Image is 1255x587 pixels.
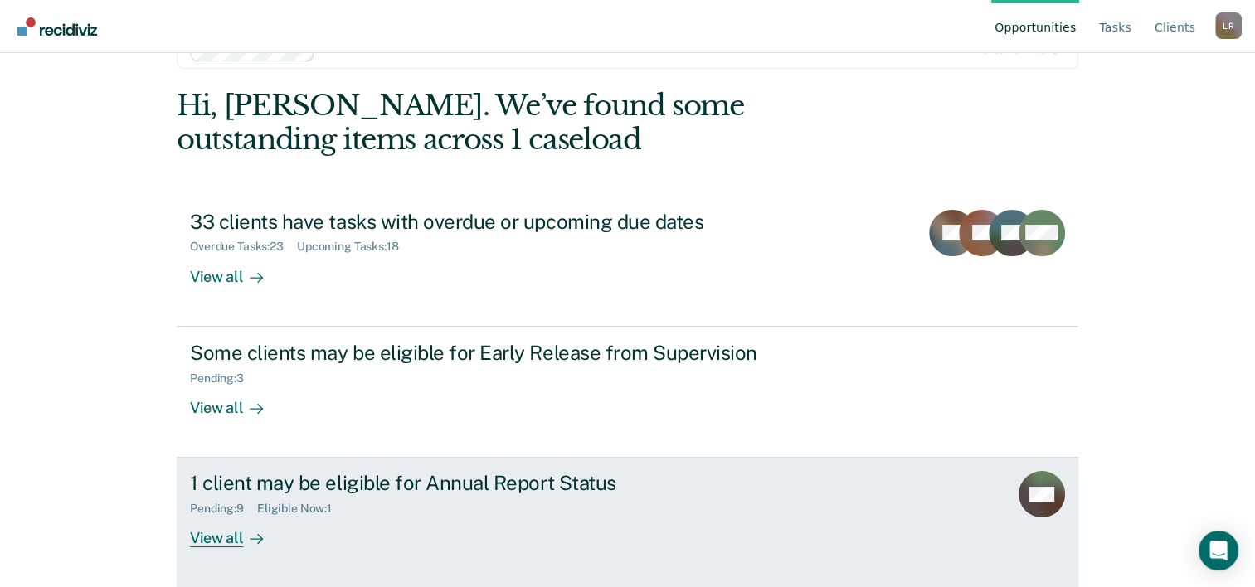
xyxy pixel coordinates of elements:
[190,385,283,417] div: View all
[190,210,772,234] div: 33 clients have tasks with overdue or upcoming due dates
[1215,12,1242,39] button: Profile dropdown button
[190,240,297,254] div: Overdue Tasks : 23
[177,89,897,157] div: Hi, [PERSON_NAME]. We’ve found some outstanding items across 1 caseload
[190,516,283,548] div: View all
[177,327,1078,458] a: Some clients may be eligible for Early Release from SupervisionPending:3View all
[257,502,345,516] div: Eligible Now : 1
[190,471,772,495] div: 1 client may be eligible for Annual Report Status
[17,17,97,36] img: Recidiviz
[190,502,257,516] div: Pending : 9
[190,371,257,386] div: Pending : 3
[190,341,772,365] div: Some clients may be eligible for Early Release from Supervision
[177,196,1078,327] a: 33 clients have tasks with overdue or upcoming due datesOverdue Tasks:23Upcoming Tasks:18View all
[1215,12,1242,39] div: L R
[190,254,283,286] div: View all
[1199,531,1238,570] div: Open Intercom Messenger
[297,240,412,254] div: Upcoming Tasks : 18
